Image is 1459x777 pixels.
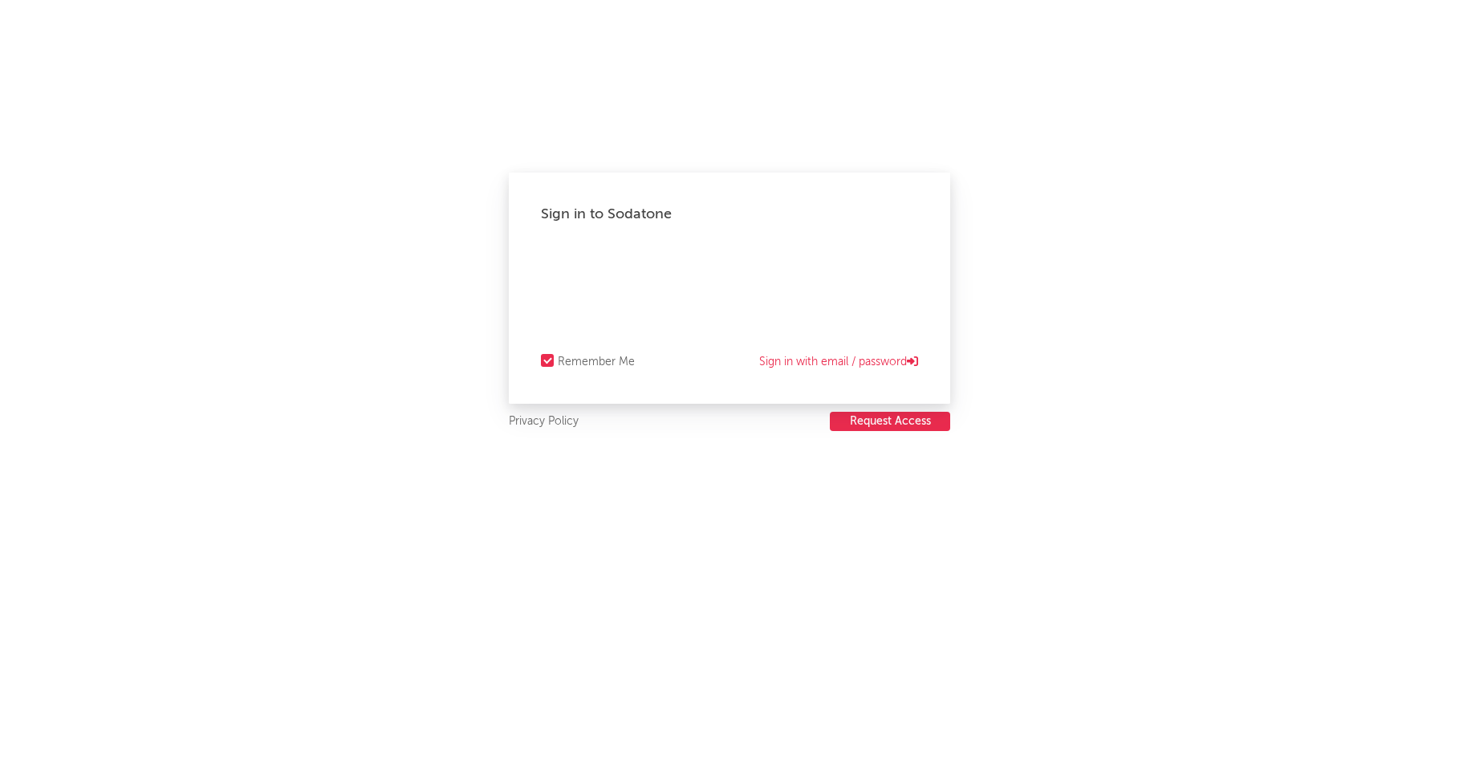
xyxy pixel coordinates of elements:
[759,352,918,372] a: Sign in with email / password
[541,205,918,224] div: Sign in to Sodatone
[558,352,635,372] div: Remember Me
[830,412,950,432] a: Request Access
[509,412,579,432] a: Privacy Policy
[830,412,950,431] button: Request Access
